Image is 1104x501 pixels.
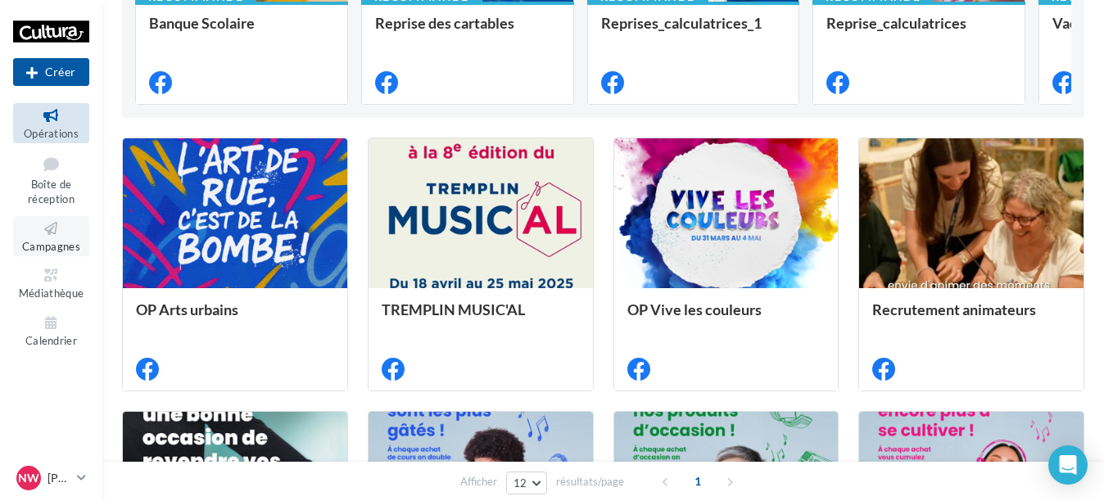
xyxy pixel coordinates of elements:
[13,310,89,350] a: Calendrier
[685,468,711,494] span: 1
[13,103,89,143] a: Opérations
[506,472,548,494] button: 12
[1048,445,1088,485] div: Open Intercom Messenger
[13,58,89,86] button: Créer
[627,301,826,334] div: OP Vive les couleurs
[28,178,75,206] span: Boîte de réception
[375,15,560,47] div: Reprise des cartables
[18,470,39,486] span: NW
[13,216,89,256] a: Campagnes
[13,150,89,210] a: Boîte de réception
[48,470,70,486] p: [PERSON_NAME]
[149,15,334,47] div: Banque Scolaire
[872,301,1070,334] div: Recrutement animateurs
[460,474,497,490] span: Afficher
[514,476,527,490] span: 12
[601,15,786,47] div: Reprises_calculatrices_1
[136,301,334,334] div: OP Arts urbains
[826,15,1011,47] div: Reprise_calculatrices
[13,58,89,86] div: Nouvelle campagne
[25,334,77,347] span: Calendrier
[382,301,580,334] div: TREMPLIN MUSIC'AL
[19,287,84,300] span: Médiathèque
[13,263,89,303] a: Médiathèque
[22,240,80,253] span: Campagnes
[24,127,79,140] span: Opérations
[556,474,624,490] span: résultats/page
[13,463,89,494] a: NW [PERSON_NAME]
